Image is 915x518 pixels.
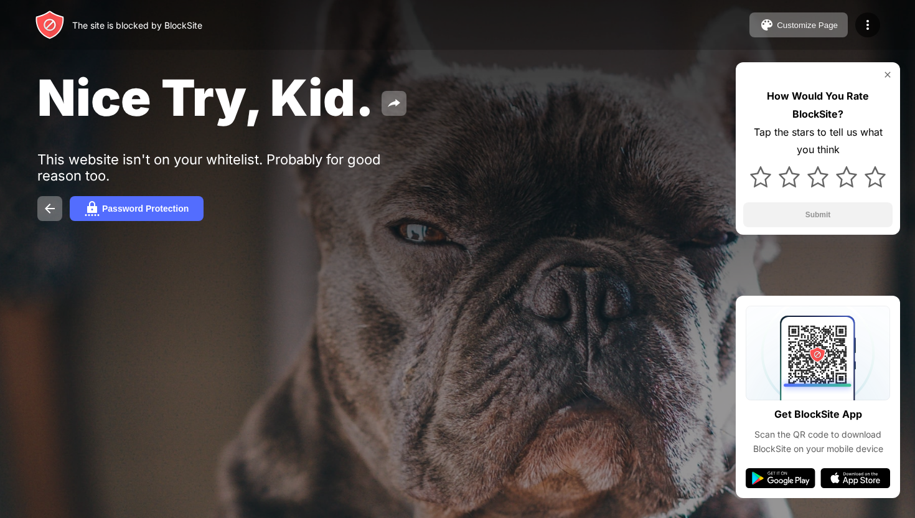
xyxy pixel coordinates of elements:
[72,20,202,31] div: The site is blocked by BlockSite
[37,151,422,184] div: This website isn't on your whitelist. Probably for good reason too.
[820,468,890,488] img: app-store.svg
[883,70,893,80] img: rate-us-close.svg
[743,87,893,123] div: How Would You Rate BlockSite?
[746,306,890,400] img: qrcode.svg
[746,428,890,456] div: Scan the QR code to download BlockSite on your mobile device
[70,196,204,221] button: Password Protection
[807,166,828,187] img: star.svg
[779,166,800,187] img: star.svg
[836,166,857,187] img: star.svg
[774,405,862,423] div: Get BlockSite App
[777,21,838,30] div: Customize Page
[860,17,875,32] img: menu-icon.svg
[750,166,771,187] img: star.svg
[85,201,100,216] img: password.svg
[387,96,401,111] img: share.svg
[743,202,893,227] button: Submit
[743,123,893,159] div: Tap the stars to tell us what you think
[42,201,57,216] img: back.svg
[749,12,848,37] button: Customize Page
[865,166,886,187] img: star.svg
[35,10,65,40] img: header-logo.svg
[746,468,815,488] img: google-play.svg
[102,204,189,214] div: Password Protection
[37,67,374,128] span: Nice Try, Kid.
[759,17,774,32] img: pallet.svg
